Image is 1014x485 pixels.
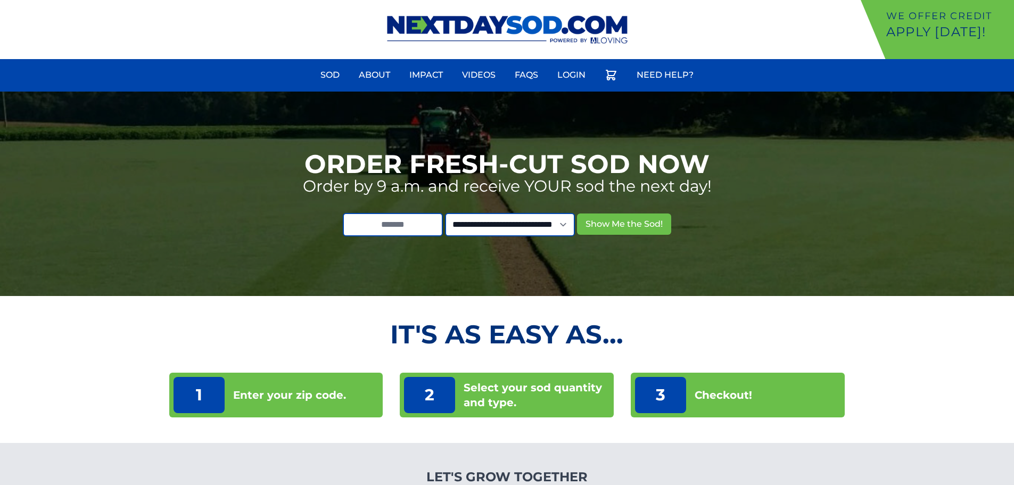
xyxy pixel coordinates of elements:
a: FAQs [508,62,545,88]
p: 2 [404,377,455,413]
p: Apply [DATE]! [886,23,1010,40]
p: Order by 9 a.m. and receive YOUR sod the next day! [303,177,712,196]
a: Login [551,62,592,88]
button: Show Me the Sod! [577,213,671,235]
a: Videos [456,62,502,88]
p: Enter your zip code. [233,388,346,402]
h1: Order Fresh-Cut Sod Now [304,151,710,177]
p: 3 [635,377,686,413]
p: 1 [174,377,225,413]
a: Need Help? [630,62,700,88]
p: We offer Credit [886,9,1010,23]
a: About [352,62,397,88]
h2: It's as Easy As... [169,322,845,347]
p: Select your sod quantity and type. [464,380,609,410]
a: Sod [314,62,346,88]
p: Checkout! [695,388,752,402]
a: Impact [403,62,449,88]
